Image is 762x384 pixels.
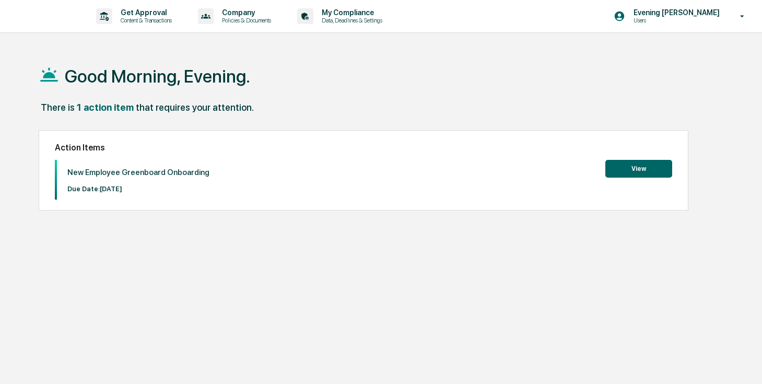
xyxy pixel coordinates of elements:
[605,160,672,178] button: View
[625,8,725,17] p: Evening [PERSON_NAME]
[136,102,254,113] div: that requires your attention.
[214,17,276,24] p: Policies & Documents
[112,8,177,17] p: Get Approval
[67,185,209,193] p: Due Date: [DATE]
[55,143,672,153] h2: Action Items
[77,102,134,113] div: 1 action item
[313,8,388,17] p: My Compliance
[625,17,725,24] p: Users
[112,17,177,24] p: Content & Transactions
[41,102,75,113] div: There is
[65,66,250,87] h1: Good Morning, Evening.
[25,10,75,23] img: logo
[605,163,672,173] a: View
[67,168,209,177] p: New Employee Greenboard Onboarding
[214,8,276,17] p: Company
[313,17,388,24] p: Data, Deadlines & Settings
